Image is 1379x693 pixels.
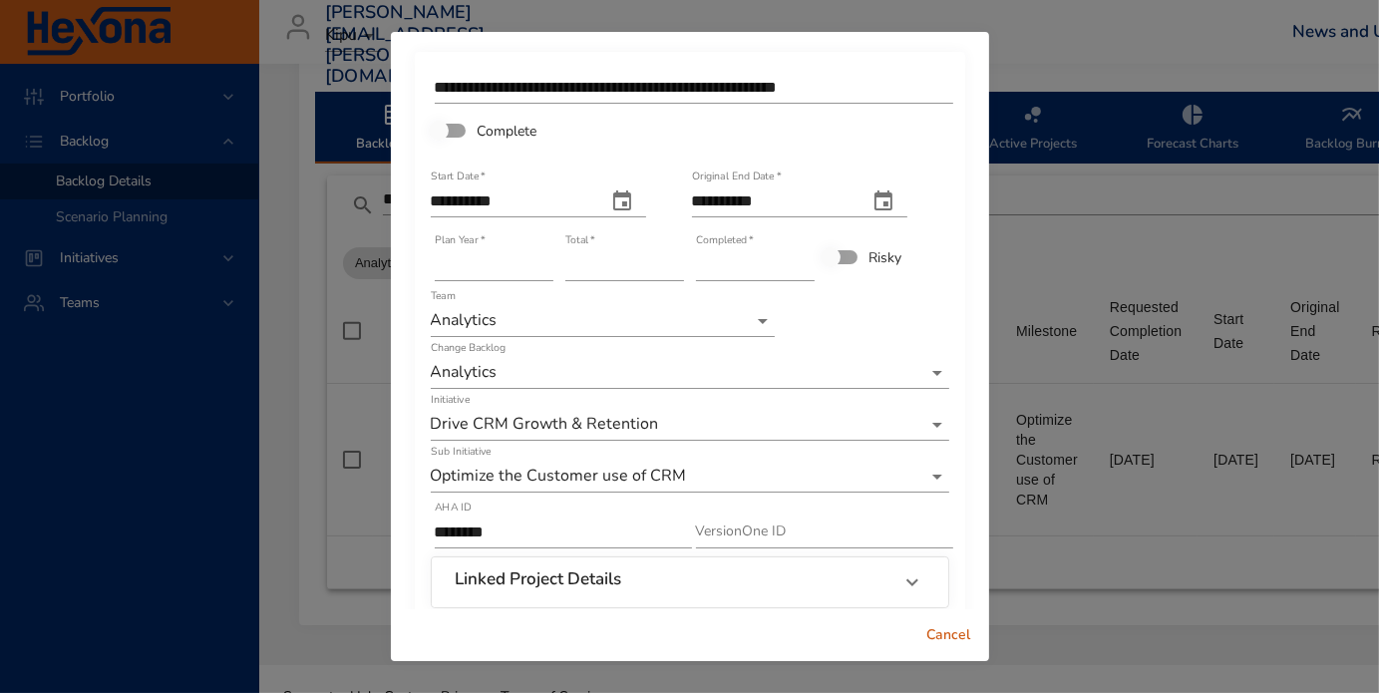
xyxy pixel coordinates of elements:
h6: Linked Project Details [456,569,622,589]
label: Initiative [431,395,470,406]
label: Team [431,291,456,302]
label: Sub Initiative [431,447,492,458]
label: Original End Date [692,172,781,182]
label: Change Backlog [431,343,506,354]
div: Optimize the Customer use of CRM [431,461,949,493]
label: Start Date [431,172,486,182]
button: start date [598,177,646,225]
label: Total [565,235,595,246]
label: Plan Year [435,235,485,246]
label: AHA ID [435,503,472,514]
span: Cancel [925,623,973,648]
div: Drive CRM Growth & Retention [431,409,949,441]
div: Linked Project Details [432,557,948,607]
button: original end date [860,177,907,225]
span: Complete [478,121,537,142]
div: Analytics [431,357,949,389]
button: Cancel [917,617,981,654]
div: Analytics [431,305,775,337]
label: Completed [696,235,754,246]
span: Risky [869,247,902,268]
